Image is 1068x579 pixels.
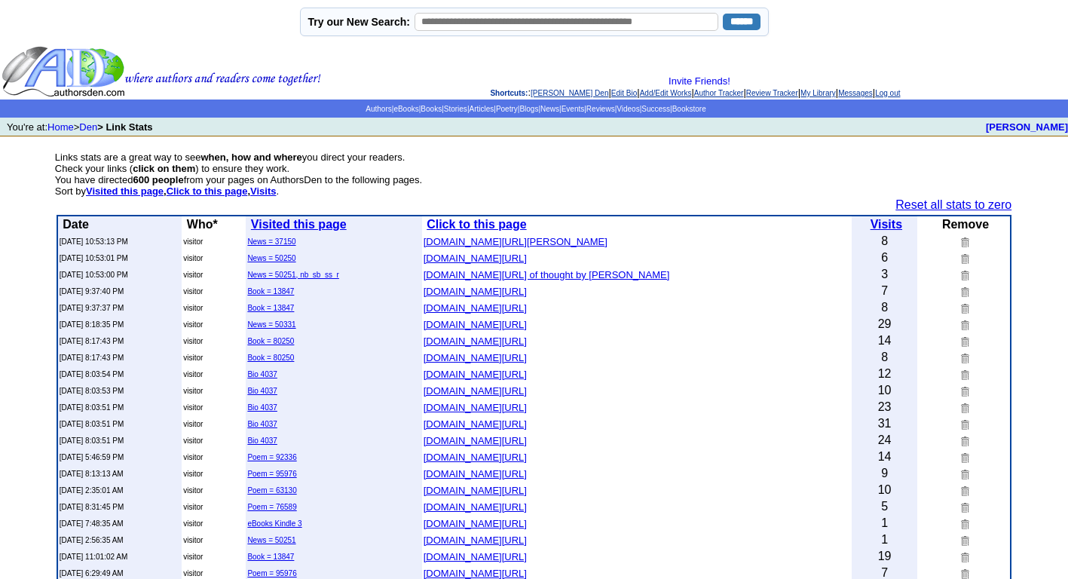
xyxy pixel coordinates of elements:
img: Remove this link [958,452,969,463]
a: Log out [875,89,900,97]
a: [PERSON_NAME] [986,121,1068,133]
a: News = 50251, nb_sb_ss_r [247,271,338,279]
font: visitor [183,553,203,561]
a: [DOMAIN_NAME][URL] [424,400,527,413]
b: > Link Stats [97,121,152,133]
img: Remove this link [958,335,969,347]
a: Videos [617,105,639,113]
font: [DATE] 8:03:51 PM [60,420,124,428]
font: [DOMAIN_NAME][URL] [424,568,527,579]
a: Poem = 95976 [247,569,296,577]
font: [DOMAIN_NAME][URL] [424,501,527,513]
font: visitor [183,470,203,478]
b: , [86,185,167,197]
a: News [540,105,559,113]
a: Visits [871,218,902,231]
font: visitor [183,536,203,544]
a: [DOMAIN_NAME][URL] [424,384,527,397]
font: [DOMAIN_NAME][URL] [424,452,527,463]
font: [DATE] 7:48:35 AM [60,519,124,528]
a: [DOMAIN_NAME][URL] [424,334,527,347]
td: 5 [852,498,918,515]
a: Click to this page [167,185,248,197]
a: Bio 4037 [247,370,277,378]
a: [DOMAIN_NAME][URL] [424,367,527,380]
font: [DATE] 10:53:01 PM [60,254,128,262]
font: [DOMAIN_NAME][URL] [424,286,527,297]
a: Poem = 95976 [247,470,296,478]
font: [DOMAIN_NAME][URL] [424,253,527,264]
a: Authors [366,105,391,113]
font: [DOMAIN_NAME][URL] [424,551,527,562]
td: 23 [852,399,918,415]
font: [DOMAIN_NAME][URL] [424,352,527,363]
a: [DOMAIN_NAME][URL] [424,550,527,562]
font: [DOMAIN_NAME][URL] [424,302,527,314]
a: Bookstore [672,105,706,113]
td: 9 [852,465,918,482]
a: Edit Bio [611,89,637,97]
a: Success [641,105,670,113]
a: News = 50250 [247,254,295,262]
a: Book = 13847 [247,304,294,312]
font: [DATE] 8:03:54 PM [60,370,124,378]
font: [DATE] 6:29:49 AM [60,569,124,577]
a: Events [562,105,585,113]
a: [DOMAIN_NAME][URL] [424,317,527,330]
td: 12 [852,366,918,382]
img: Remove this link [958,369,969,380]
font: visitor [183,503,203,511]
font: visitor [183,370,203,378]
img: Remove this link [958,535,969,546]
font: visitor [183,420,203,428]
a: Visited this page [251,218,347,231]
a: Author Tracker [694,89,744,97]
font: [DATE] 8:18:35 PM [60,320,124,329]
b: Date [63,218,89,231]
a: Stories [444,105,467,113]
img: Remove this link [958,518,969,529]
font: [DATE] 10:53:00 PM [60,271,128,279]
font: [DATE] 8:03:51 PM [60,403,124,412]
font: visitor [183,569,203,577]
font: [DATE] 10:53:13 PM [60,237,128,246]
a: [DOMAIN_NAME][URL] [424,417,527,430]
img: Remove this link [958,501,969,513]
a: Review Tracker [746,89,798,97]
img: Remove this link [958,468,969,479]
img: Remove this link [958,352,969,363]
font: [DOMAIN_NAME][URL] [424,468,527,479]
td: 10 [852,482,918,498]
a: My Library [800,89,836,97]
img: header_logo2.gif [2,45,321,98]
img: Remove this link [958,236,969,247]
font: visitor [183,237,203,246]
a: Add/Edit Works [640,89,692,97]
img: Remove this link [958,568,969,579]
img: Remove this link [958,418,969,430]
font: visitor [183,486,203,495]
font: [DOMAIN_NAME][URL] [424,385,527,397]
a: Articles [469,105,494,113]
a: Poem = 76589 [247,503,296,511]
a: [DOMAIN_NAME][URL] [424,433,527,446]
img: Remove this link [958,286,969,297]
b: Remove [942,218,989,231]
span: Shortcuts: [490,89,528,97]
b: when, how and where [201,152,302,163]
td: 8 [852,233,918,250]
a: Visits [250,185,276,197]
img: Remove this link [958,485,969,496]
font: [DATE] 5:46:59 PM [60,453,124,461]
font: [DOMAIN_NAME][URL][PERSON_NAME] [424,236,607,247]
a: Bio 4037 [247,403,277,412]
a: [DOMAIN_NAME][URL] [424,566,527,579]
font: [DOMAIN_NAME][URL] [424,319,527,330]
a: Bio 4037 [247,437,277,445]
div: : | | | | | | | [324,75,1066,98]
a: Poetry [496,105,518,113]
font: [DOMAIN_NAME][URL] [424,535,527,546]
a: [DOMAIN_NAME][URL] [424,284,527,297]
